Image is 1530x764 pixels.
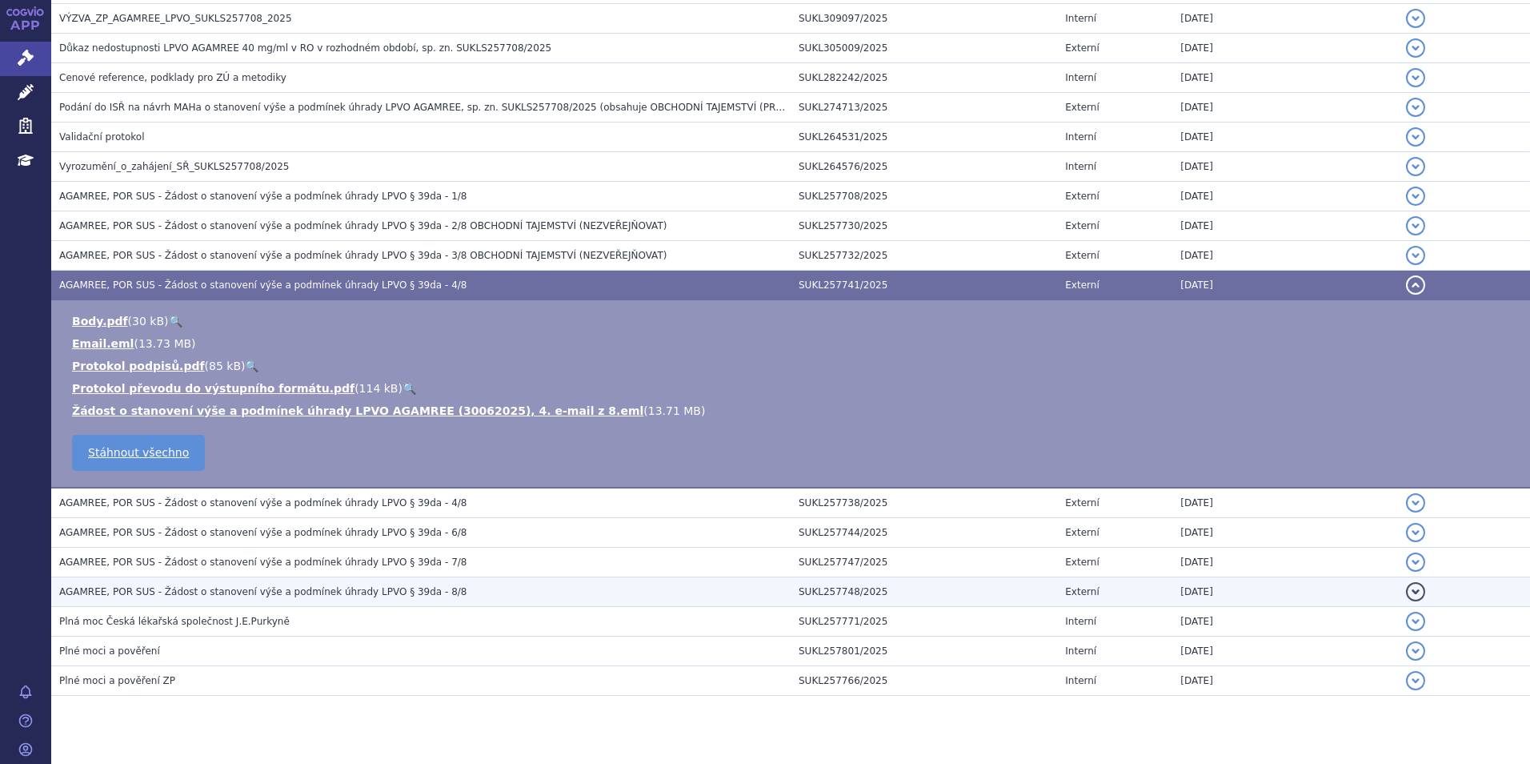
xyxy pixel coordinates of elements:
[1406,38,1425,58] button: detail
[791,182,1057,211] td: SUKL257708/2025
[1172,241,1397,271] td: [DATE]
[1172,4,1397,34] td: [DATE]
[72,315,128,328] a: Body.pdf
[209,360,241,372] span: 85 kB
[72,435,205,471] a: Stáhnout všechno
[791,93,1057,123] td: SUKL274713/2025
[1172,34,1397,63] td: [DATE]
[1406,68,1425,87] button: detail
[1406,275,1425,295] button: detail
[791,548,1057,577] td: SUKL257747/2025
[72,337,134,350] a: Email.eml
[648,404,701,417] span: 13.71 MB
[59,616,290,627] span: Plná moc Česká lékařská společnost J.E.Purkyně
[1065,675,1096,686] span: Interní
[1065,161,1096,172] span: Interní
[1172,182,1397,211] td: [DATE]
[791,271,1057,300] td: SUKL257741/2025
[59,191,467,202] span: AGAMREE, POR SUS - Žádost o stanovení výše a podmínek úhrady LPVO § 39da - 1/8
[72,358,1514,374] li: ( )
[59,497,467,509] span: AGAMREE, POR SUS - Žádost o stanovení výše a podmínek úhrady LPVO § 39da - 4/8
[1172,607,1397,637] td: [DATE]
[791,577,1057,607] td: SUKL257748/2025
[1065,279,1099,291] span: Externí
[791,152,1057,182] td: SUKL264576/2025
[59,675,175,686] span: Plné moci a pověření ZP
[59,72,286,83] span: Cenové reference, podklady pro ZÚ a metodiky
[1065,645,1096,657] span: Interní
[1065,497,1099,509] span: Externí
[1406,157,1425,176] button: detail
[169,315,182,328] a: 🔍
[1406,612,1425,631] button: detail
[59,250,667,261] span: AGAMREE, POR SUS - Žádost o stanovení výše a podmínek úhrady LPVO § 39da - 3/8 OBCHODNÍ TAJEMSTVÍ...
[59,42,551,54] span: Důkaz nedostupnosti LPVO AGAMREE 40 mg/ml v RO v rozhodném období, sp. zn. SUKLS257708/2025
[791,518,1057,548] td: SUKL257744/2025
[791,211,1057,241] td: SUKL257730/2025
[791,4,1057,34] td: SUKL309097/2025
[1406,127,1425,147] button: detail
[791,666,1057,696] td: SUKL257766/2025
[72,403,1514,419] li: ( )
[1065,616,1096,627] span: Interní
[72,380,1514,396] li: ( )
[1065,586,1099,597] span: Externí
[791,488,1057,518] td: SUKL257738/2025
[791,34,1057,63] td: SUKL305009/2025
[1065,191,1099,202] span: Externí
[1406,671,1425,690] button: detail
[1172,63,1397,93] td: [DATE]
[1406,493,1425,513] button: detail
[59,586,467,597] span: AGAMREE, POR SUS - Žádost o stanovení výše a podmínek úhrady LPVO § 39da - 8/8
[1172,488,1397,518] td: [DATE]
[791,241,1057,271] td: SUKL257732/2025
[59,220,667,231] span: AGAMREE, POR SUS - Žádost o stanovení výše a podmínek úhrady LPVO § 39da - 2/8 OBCHODNÍ TAJEMSTVÍ...
[1406,553,1425,572] button: detail
[1172,577,1397,607] td: [DATE]
[1065,527,1099,538] span: Externí
[1172,123,1397,152] td: [DATE]
[403,382,416,395] a: 🔍
[1065,13,1096,24] span: Interní
[1172,518,1397,548] td: [DATE]
[1406,641,1425,661] button: detail
[59,557,467,568] span: AGAMREE, POR SUS - Žádost o stanovení výše a podmínek úhrady LPVO § 39da - 7/8
[59,102,900,113] span: Podání do ISŘ na návrh MAHa o stanovení výše a podmínek úhrady LPVO AGAMREE, sp. zn. SUKLS257708/...
[1172,93,1397,123] td: [DATE]
[59,645,160,657] span: Plné moci a pověření
[59,161,289,172] span: Vyrozumění_o_zahájení_SŘ_SUKLS257708/2025
[1065,557,1099,568] span: Externí
[59,131,145,143] span: Validační protokol
[791,607,1057,637] td: SUKL257771/2025
[132,315,164,328] span: 30 kB
[1065,72,1096,83] span: Interní
[1065,42,1099,54] span: Externí
[1172,211,1397,241] td: [DATE]
[359,382,399,395] span: 114 kB
[791,123,1057,152] td: SUKL264531/2025
[1065,131,1096,143] span: Interní
[1172,271,1397,300] td: [DATE]
[1065,250,1099,261] span: Externí
[1065,220,1099,231] span: Externí
[791,637,1057,666] td: SUKL257801/2025
[1406,523,1425,542] button: detail
[245,360,258,372] a: 🔍
[1406,98,1425,117] button: detail
[1172,666,1397,696] td: [DATE]
[72,404,643,417] a: Žádost o stanovení výše a podmínek úhrady LPVO AGAMREE (30062025), 4. e-mail z 8.eml
[72,360,205,372] a: Protokol podpisů.pdf
[1065,102,1099,113] span: Externí
[1406,216,1425,235] button: detail
[791,63,1057,93] td: SUKL282242/2025
[72,336,1514,352] li: ( )
[1172,548,1397,577] td: [DATE]
[1172,637,1397,666] td: [DATE]
[1406,246,1425,265] button: detail
[1406,582,1425,601] button: detail
[59,13,292,24] span: VÝZVA_ZP_AGAMREE_LPVO_SUKLS257708_2025
[1172,152,1397,182] td: [DATE]
[59,527,467,538] span: AGAMREE, POR SUS - Žádost o stanovení výše a podmínek úhrady LPVO § 39da - 6/8
[138,337,191,350] span: 13.73 MB
[1406,9,1425,28] button: detail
